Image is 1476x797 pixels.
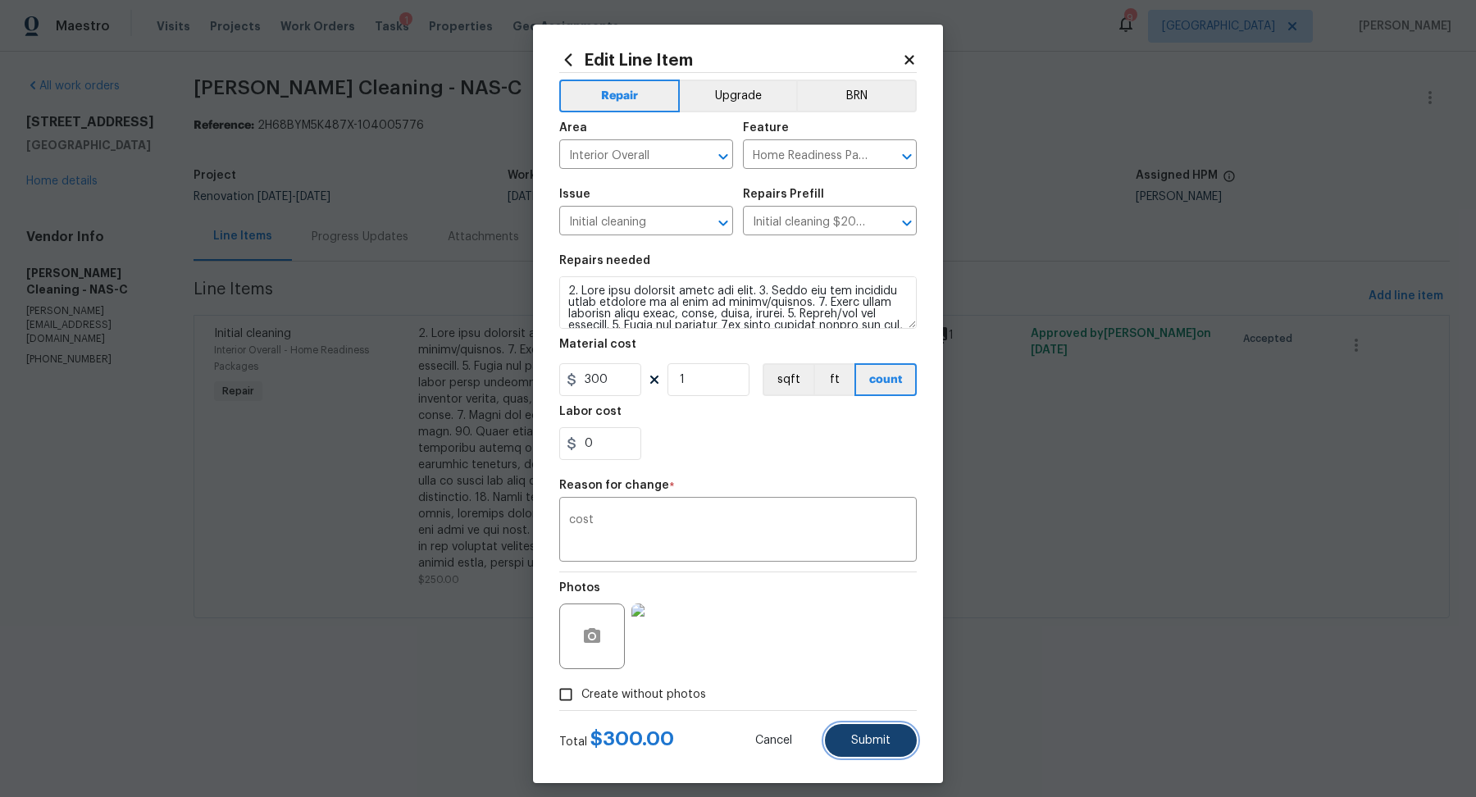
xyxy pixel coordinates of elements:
h5: Feature [743,122,789,134]
button: count [854,363,917,396]
h5: Repairs Prefill [743,189,824,200]
h5: Photos [559,582,600,594]
h5: Material cost [559,339,636,350]
button: Open [895,212,918,235]
span: Cancel [755,735,792,747]
button: BRN [796,80,917,112]
h5: Repairs needed [559,255,650,266]
h5: Area [559,122,587,134]
h5: Reason for change [559,480,669,491]
button: Open [895,145,918,168]
button: Open [712,145,735,168]
button: Cancel [729,724,818,757]
textarea: 2. Lore ipsu dolorsit ametc adi elit. 3. Seddo eiu tem incididu utlab etdolore ma al enim ad mini... [559,276,917,329]
span: $ 300.00 [590,729,674,749]
button: Upgrade [680,80,797,112]
button: Open [712,212,735,235]
h5: Issue [559,189,590,200]
button: Repair [559,80,680,112]
span: Submit [851,735,891,747]
h5: Labor cost [559,406,622,417]
textarea: cost [569,514,907,549]
button: ft [813,363,854,396]
button: Submit [825,724,917,757]
span: Create without photos [581,686,706,704]
button: sqft [763,363,813,396]
div: Total [559,731,674,750]
h2: Edit Line Item [559,51,902,69]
